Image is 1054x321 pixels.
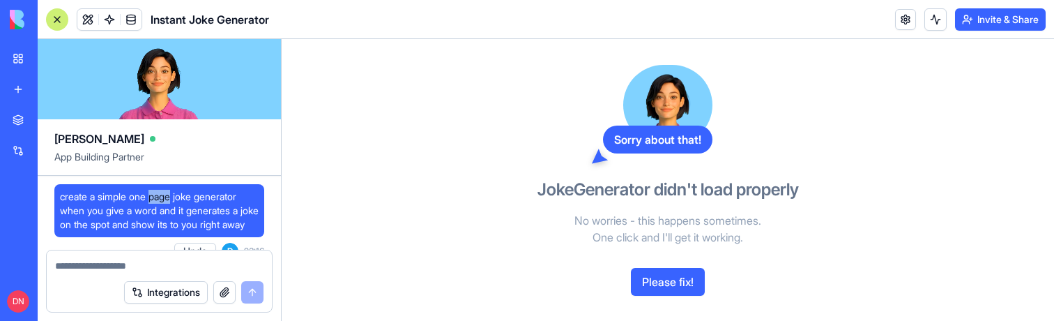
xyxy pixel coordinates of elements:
[124,281,208,304] button: Integrations
[537,179,799,201] h3: JokeGenerator didn't load properly
[222,243,238,260] span: D
[10,10,96,29] img: logo
[169,123,604,148] div: What's Your Word?
[151,11,269,28] span: Instant Joke Generator
[603,126,712,154] div: Sorry about that!
[631,268,705,296] button: Please fix!
[7,290,29,313] span: DN
[40,47,732,66] p: Turn any word into instant comedy!
[169,230,604,264] button: Generate Joke!
[174,243,216,260] button: Undo
[955,8,1046,31] button: Invite & Share
[54,150,264,175] span: App Building Partner
[54,130,144,147] span: [PERSON_NAME]
[169,152,604,172] p: Enter any word and watch the magic happen! ✨
[60,190,259,232] span: create a simple one page joke generator when you give a word and it generates a joke on the spot ...
[40,13,732,41] h1: 😂 Joke Generator 🎭
[507,212,828,246] p: No worries - this happens sometimes. One click and I'll get it working.
[244,246,264,257] span: 23:16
